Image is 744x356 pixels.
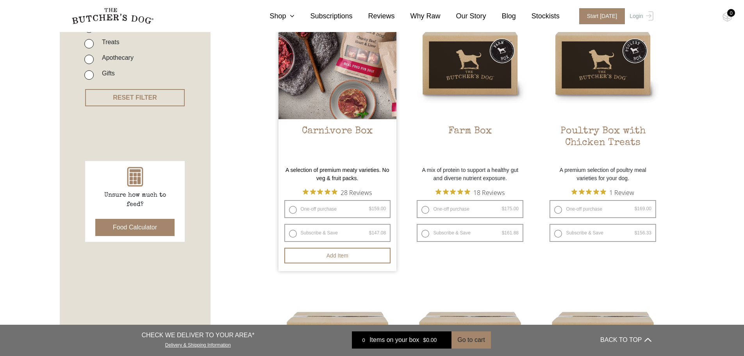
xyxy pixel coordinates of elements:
span: Items on your box [369,335,419,345]
p: A premium selection of poultry meal varieties for your dog. [544,166,662,182]
bdi: 0.00 [423,337,437,343]
a: Login [628,8,653,24]
a: Reviews [353,11,395,21]
label: One-off purchase [284,200,391,218]
p: A selection of premium meaty varieties. No veg & fruit packs. [278,166,397,182]
button: Add item [284,248,391,263]
bdi: 161.88 [502,230,519,236]
a: Poultry Box with Chicken TreatsPoultry Box with Chicken Treats [544,1,662,162]
a: Shop [254,11,294,21]
a: 0 Items on your box $0.00 [352,331,451,349]
p: CHECK WE DELIVER TO YOUR AREA* [141,331,254,340]
span: 28 Reviews [341,186,372,198]
bdi: 159.00 [369,206,386,211]
a: Why Raw [395,11,441,21]
button: BACK TO TOP [600,331,651,349]
img: Farm Box [411,1,529,119]
h2: Poultry Box with Chicken Treats [544,125,662,162]
label: Gifts [98,68,115,79]
span: $ [502,230,505,236]
a: Our Story [441,11,486,21]
label: One-off purchase [550,200,656,218]
bdi: 156.33 [635,230,651,236]
div: 0 [727,9,735,17]
bdi: 169.00 [635,206,651,211]
img: TBD_Cart-Empty.png [723,12,732,22]
button: Go to cart [451,331,491,349]
label: One-off purchase [417,200,523,218]
a: Start [DATE] [571,8,628,24]
span: 18 Reviews [473,186,505,198]
img: Poultry Box with Chicken Treats [544,1,662,119]
p: A mix of protein to support a healthy gut and diverse nutrient exposure. [411,166,529,182]
a: Delivery & Shipping Information [165,340,231,348]
button: Food Calculator [95,219,175,236]
span: Start [DATE] [579,8,625,24]
span: $ [423,337,426,343]
label: Subscribe & Save [417,224,523,242]
p: Unsure how much to feed? [96,191,174,209]
h2: Carnivore Box [278,125,397,162]
span: $ [502,206,505,211]
label: Treats [98,37,120,47]
button: RESET FILTER [85,89,185,106]
span: 1 Review [609,186,634,198]
label: Apothecary [98,52,134,63]
a: Carnivore Box [278,1,397,162]
span: $ [369,230,372,236]
label: Subscribe & Save [550,224,656,242]
button: Rated 4.9 out of 5 stars from 18 reviews. Jump to reviews. [435,186,505,198]
span: $ [369,206,372,211]
a: Stockists [516,11,560,21]
bdi: 147.08 [369,230,386,236]
a: Blog [486,11,516,21]
bdi: 175.00 [502,206,519,211]
button: Rated 4.9 out of 5 stars from 28 reviews. Jump to reviews. [303,186,372,198]
span: $ [635,206,637,211]
span: $ [635,230,637,236]
a: Farm BoxFarm Box [411,1,529,162]
h2: Farm Box [411,125,529,162]
label: Subscribe & Save [284,224,391,242]
a: Subscriptions [294,11,352,21]
div: 0 [358,336,369,344]
button: Rated 5 out of 5 stars from 1 reviews. Jump to reviews. [571,186,634,198]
